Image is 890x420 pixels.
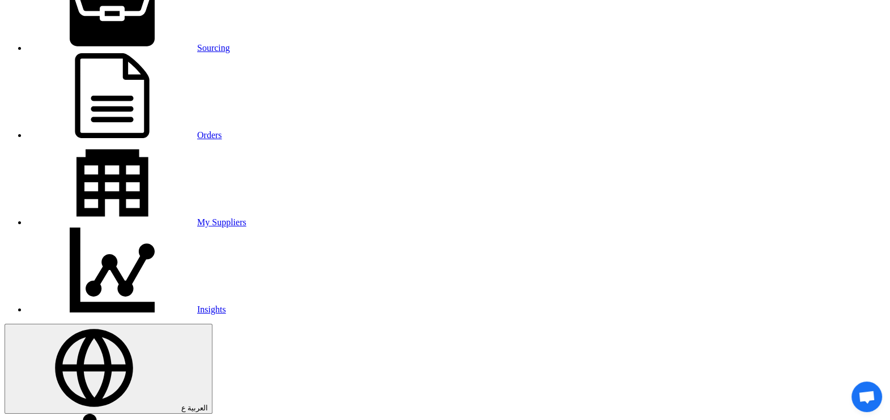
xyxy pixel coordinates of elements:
[27,217,246,227] a: My Suppliers
[27,43,230,53] a: Sourcing
[27,305,226,314] a: Insights
[188,404,208,412] span: العربية
[27,130,222,140] a: Orders
[5,324,212,414] button: العربية ع
[851,382,882,412] a: Open chat
[181,404,186,412] span: ع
